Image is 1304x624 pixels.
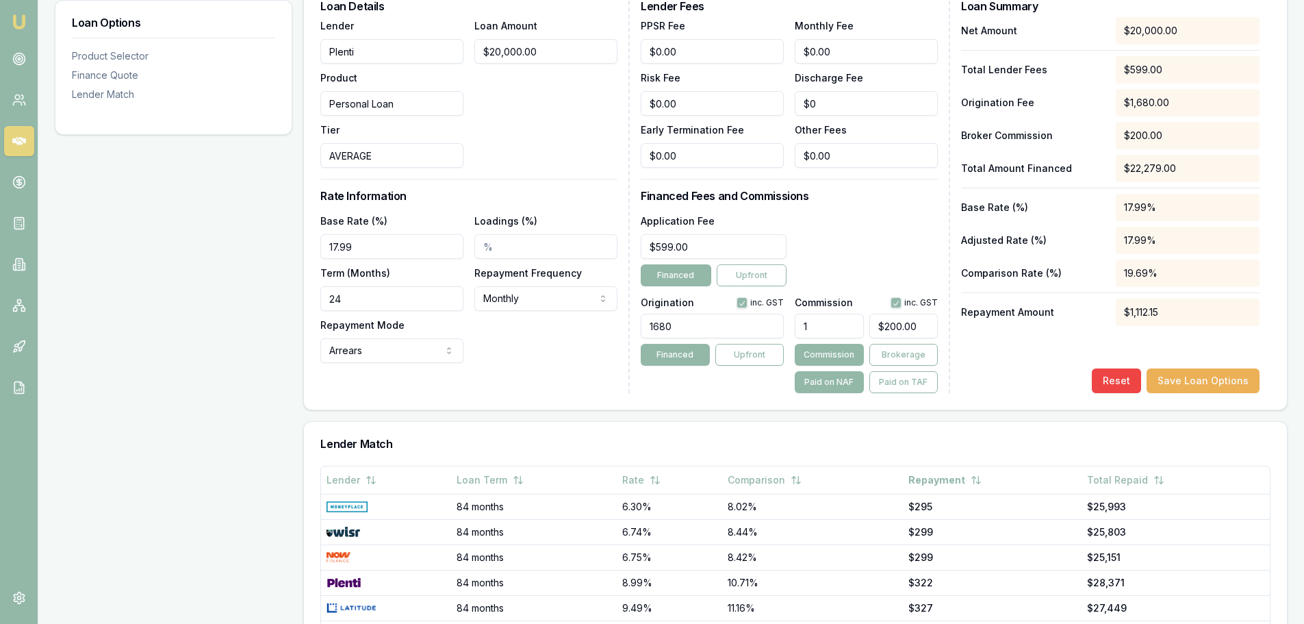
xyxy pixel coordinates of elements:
img: Latitude [327,603,376,614]
button: Total Repaid [1087,468,1164,492]
label: Base Rate (%) [320,215,387,227]
label: PPSR Fee [641,20,685,32]
td: 6.30% [617,494,721,519]
p: Origination Fee [961,96,1105,110]
button: Upfront [717,264,787,286]
p: Repayment Amount [961,305,1105,319]
h3: Loan Summary [961,1,1260,12]
p: Total Lender Fees [961,63,1105,77]
input: $ [795,143,938,168]
h3: Loan Details [320,1,617,12]
div: inc. GST [891,297,938,308]
h3: Rate Information [320,190,617,201]
button: Paid on NAF [795,371,863,393]
td: 8.99% [617,570,721,595]
label: Other Fees [795,124,847,136]
label: Repayment Frequency [474,267,582,279]
button: Commission [795,344,863,366]
button: Financed [641,344,709,366]
input: $ [641,234,787,259]
label: Loan Amount [474,20,537,32]
td: 10.71% [722,570,903,595]
label: Monthly Fee [795,20,854,32]
td: 8.42% [722,545,903,570]
label: Discharge Fee [795,72,863,84]
div: $25,993 [1087,500,1264,514]
td: 8.44% [722,519,903,545]
div: $200.00 [1116,122,1260,149]
td: 9.49% [617,595,721,621]
td: 11.16% [722,595,903,621]
label: Commission [795,298,853,308]
label: Loadings (%) [474,215,537,227]
h3: Lender Fees [641,1,938,12]
div: $322 [908,576,1077,590]
div: $27,449 [1087,601,1264,615]
button: Rate [622,468,661,492]
label: Term (Months) [320,267,390,279]
img: WISR [327,527,360,538]
div: $599.00 [1116,56,1260,84]
button: Brokerage [869,344,938,366]
input: $ [641,91,784,116]
label: Early Termination Fee [641,124,744,136]
input: % [795,314,863,338]
div: $22,279.00 [1116,155,1260,182]
td: 84 months [451,570,617,595]
td: 84 months [451,595,617,621]
h3: Lender Match [320,438,1270,449]
img: NOW Finance [327,552,350,563]
label: Repayment Mode [320,319,405,331]
button: Comparison [728,468,802,492]
h3: Financed Fees and Commissions [641,190,938,201]
input: $ [641,143,784,168]
td: 6.75% [617,545,721,570]
div: $295 [908,500,1077,514]
button: Save Loan Options [1147,369,1260,393]
label: Tier [320,124,340,136]
p: Comparison Rate (%) [961,266,1105,280]
div: $1,680.00 [1116,89,1260,116]
label: Risk Fee [641,72,680,84]
p: Total Amount Financed [961,162,1105,175]
div: $327 [908,601,1077,615]
div: $25,803 [1087,525,1264,539]
input: $ [795,91,938,116]
div: $20,000.00 [1116,17,1260,45]
label: Lender [320,20,354,32]
div: $1,112.15 [1116,299,1260,326]
label: Origination [641,298,694,308]
input: $ [474,39,617,64]
label: Application Fee [641,215,715,227]
div: Lender Match [72,88,275,101]
div: $299 [908,551,1077,564]
td: 84 months [451,545,617,570]
td: 6.74% [617,519,721,545]
input: % [474,234,617,259]
td: 84 months [451,494,617,519]
div: $299 [908,525,1077,539]
button: Loan Term [457,468,524,492]
input: % [320,234,463,259]
h3: Loan Options [72,17,275,28]
p: Adjusted Rate (%) [961,234,1105,247]
td: 8.02% [722,494,903,519]
img: Plenti [327,577,361,588]
button: Lender [327,468,376,492]
button: Paid on TAF [869,371,938,393]
img: Money Place [327,501,368,512]
button: Reset [1092,369,1141,393]
div: Product Selector [72,49,275,63]
div: $25,151 [1087,551,1264,564]
div: 19.69% [1116,260,1260,287]
div: inc. GST [737,297,784,308]
td: 84 months [451,519,617,545]
button: Repayment [908,468,982,492]
input: $ [641,39,784,64]
label: Product [320,72,357,84]
div: 17.99% [1116,227,1260,254]
p: Base Rate (%) [961,201,1105,214]
img: emu-icon-u.png [11,14,27,30]
div: 17.99% [1116,194,1260,221]
p: Broker Commission [961,129,1105,142]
